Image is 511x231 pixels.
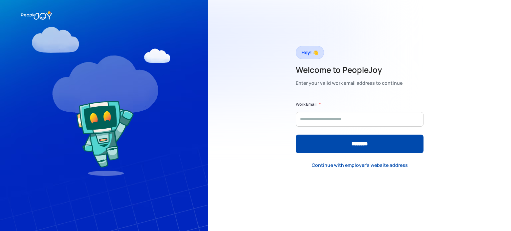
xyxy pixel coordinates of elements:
[296,78,403,88] div: Enter your valid work email address to continue
[312,162,408,169] div: Continue with employer's website address
[301,48,318,57] div: Hey! 👋
[296,101,424,153] form: Form
[296,101,316,108] label: Work Email
[296,64,403,75] h2: Welcome to PeopleJoy
[306,158,413,172] a: Continue with employer's website address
